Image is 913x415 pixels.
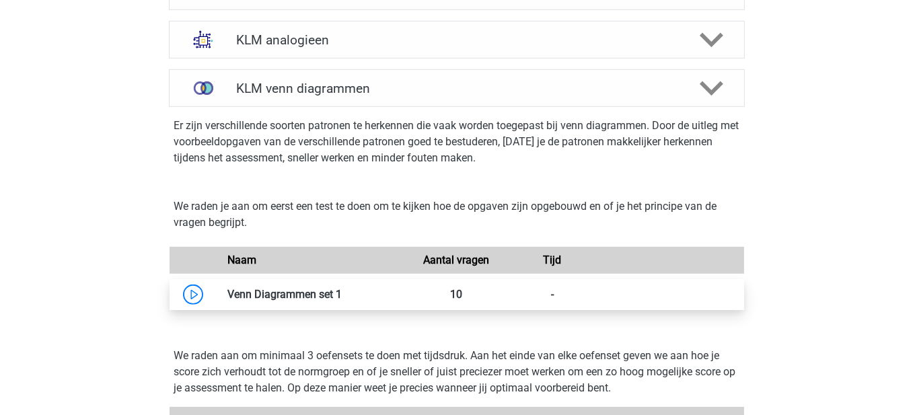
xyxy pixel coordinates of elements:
div: Naam [217,252,409,268]
p: We raden aan om minimaal 3 oefensets te doen met tijdsdruk. Aan het einde van elke oefenset geven... [174,348,739,396]
h4: KLM venn diagrammen [236,81,677,96]
img: venn diagrammen [186,71,221,106]
div: Venn Diagrammen set 1 [217,287,409,303]
a: analogieen KLM analogieen [163,21,750,59]
div: Tijd [505,252,600,268]
h4: KLM analogieen [236,32,677,48]
div: Aantal vragen [408,252,504,268]
a: venn diagrammen KLM venn diagrammen [163,69,750,107]
p: We raden je aan om eerst een test te doen om te kijken hoe de opgaven zijn opgebouwd en of je het... [174,198,739,231]
p: Er zijn verschillende soorten patronen te herkennen die vaak worden toegepast bij venn diagrammen... [174,118,739,166]
img: analogieen [186,22,221,57]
